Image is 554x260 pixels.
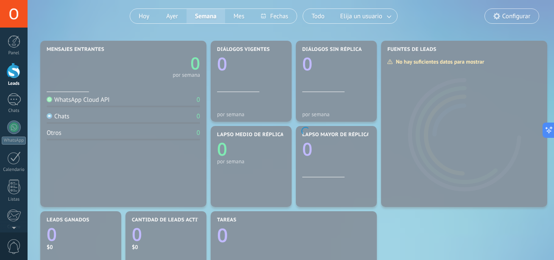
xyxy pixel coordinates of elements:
div: Leads [2,81,26,87]
div: WhatsApp [2,137,26,145]
div: Panel [2,50,26,56]
div: Calendario [2,167,26,173]
div: Listas [2,197,26,202]
div: Chats [2,108,26,114]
